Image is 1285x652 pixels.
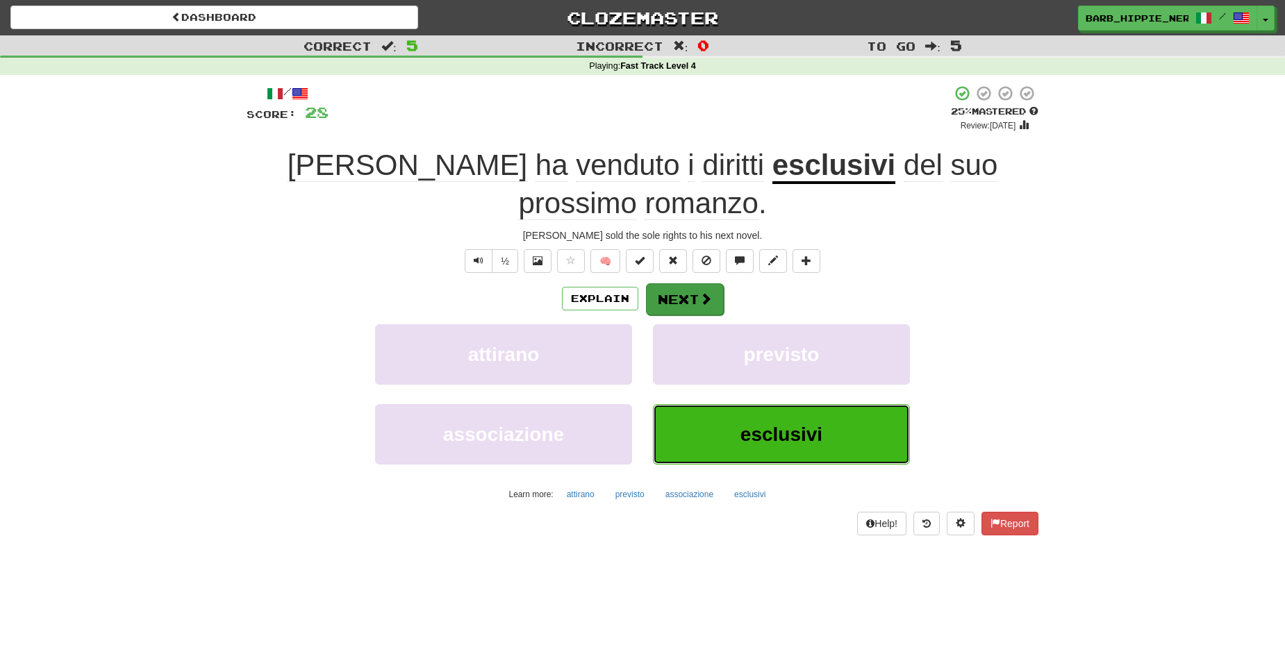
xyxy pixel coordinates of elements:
[726,249,754,273] button: Discuss sentence (alt+u)
[608,484,652,505] button: previsto
[620,61,696,71] strong: Fast Track Level 4
[961,121,1016,131] small: Review: [DATE]
[562,287,638,310] button: Explain
[759,249,787,273] button: Edit sentence (alt+d)
[793,249,820,273] button: Add to collection (alt+a)
[288,149,527,182] span: [PERSON_NAME]
[727,484,773,505] button: esclusivi
[305,103,329,121] span: 28
[646,283,724,315] button: Next
[626,249,654,273] button: Set this sentence to 100% Mastered (alt+m)
[465,249,492,273] button: Play sentence audio (ctl+space)
[524,249,552,273] button: Show image (alt+x)
[492,249,518,273] button: ½
[439,6,847,30] a: Clozemaster
[951,106,972,117] span: 25 %
[518,149,997,220] span: .
[688,149,694,182] span: i
[925,40,940,52] span: :
[913,512,940,535] button: Round history (alt+y)
[950,37,962,53] span: 5
[867,39,915,53] span: To go
[468,344,540,365] span: attirano
[744,344,820,365] span: previsto
[576,39,663,53] span: Incorrect
[557,249,585,273] button: Favorite sentence (alt+f)
[673,40,688,52] span: :
[697,37,709,53] span: 0
[247,228,1038,242] div: [PERSON_NAME] sold the sole rights to his next novel.
[645,187,758,220] span: romanzo
[375,404,632,465] button: associazione
[951,106,1038,118] div: Mastered
[509,490,554,499] small: Learn more:
[904,149,943,182] span: del
[462,249,518,273] div: Text-to-speech controls
[247,108,297,120] span: Score:
[1086,12,1188,24] span: barb_hippie_nerd
[443,424,564,445] span: associazione
[857,512,906,535] button: Help!
[659,249,687,273] button: Reset to 0% Mastered (alt+r)
[653,324,910,385] button: previsto
[693,249,720,273] button: Ignore sentence (alt+i)
[590,249,620,273] button: 🧠
[304,39,372,53] span: Correct
[381,40,397,52] span: :
[1078,6,1257,31] a: barb_hippie_nerd /
[1219,11,1226,21] span: /
[536,149,568,182] span: ha
[653,404,910,465] button: esclusivi
[981,512,1038,535] button: Report
[772,149,895,184] u: esclusivi
[375,324,632,385] button: attirano
[518,187,636,220] span: prossimo
[576,149,679,182] span: venduto
[658,484,721,505] button: associazione
[740,424,822,445] span: esclusivi
[406,37,418,53] span: 5
[951,149,998,182] span: suo
[247,85,329,102] div: /
[702,149,764,182] span: diritti
[559,484,602,505] button: attirano
[10,6,418,29] a: Dashboard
